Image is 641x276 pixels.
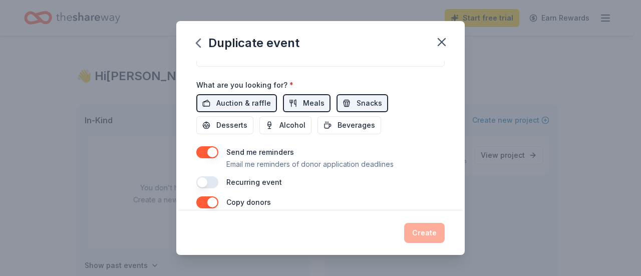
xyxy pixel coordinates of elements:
button: Meals [283,94,331,112]
button: Desserts [196,116,253,134]
button: Alcohol [259,116,311,134]
label: What are you looking for? [196,80,293,90]
span: Snacks [357,97,382,109]
span: Beverages [338,119,375,131]
button: Auction & raffle [196,94,277,112]
span: Auction & raffle [216,97,271,109]
p: Email me reminders of donor application deadlines [226,158,394,170]
label: Send me reminders [226,148,294,156]
label: Copy donors [226,198,271,206]
button: Snacks [337,94,388,112]
button: Beverages [317,116,381,134]
span: Desserts [216,119,247,131]
span: Alcohol [279,119,305,131]
label: Recurring event [226,178,282,186]
div: Duplicate event [196,35,299,51]
span: Meals [303,97,325,109]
